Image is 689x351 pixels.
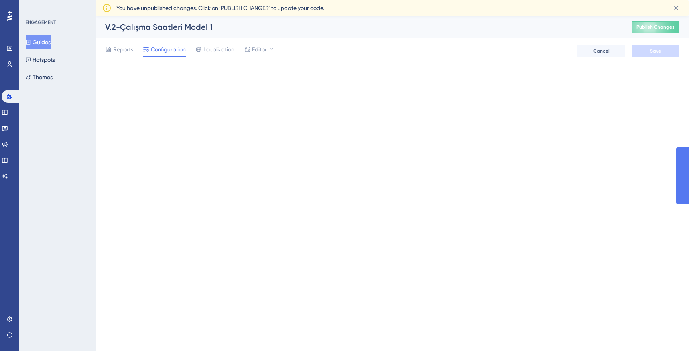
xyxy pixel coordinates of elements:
span: Reports [113,45,133,54]
span: Editor [252,45,267,54]
button: Hotspots [26,53,55,67]
button: Save [632,45,679,57]
span: You have unpublished changes. Click on ‘PUBLISH CHANGES’ to update your code. [116,3,324,13]
span: Publish Changes [636,24,675,30]
span: Cancel [593,48,610,54]
button: Guides [26,35,51,49]
div: V.2-Çalışma Saatleri Model 1 [105,22,612,33]
span: Configuration [151,45,186,54]
span: Localization [203,45,234,54]
iframe: UserGuiding AI Assistant Launcher [656,320,679,343]
button: Themes [26,70,53,84]
span: Save [650,48,661,54]
button: Publish Changes [632,21,679,33]
button: Cancel [577,45,625,57]
div: ENGAGEMENT [26,19,56,25]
